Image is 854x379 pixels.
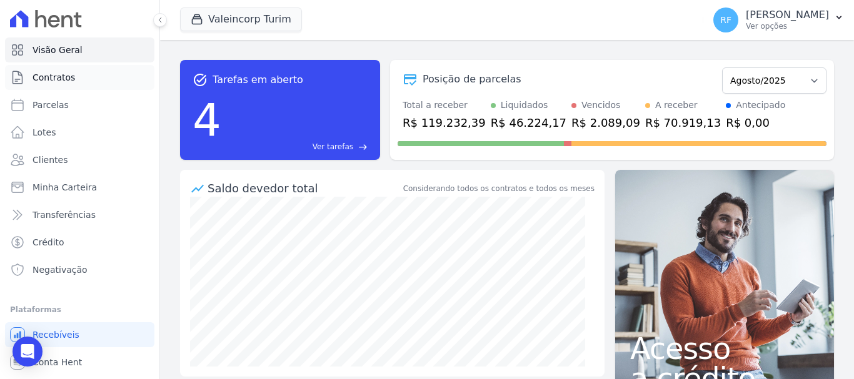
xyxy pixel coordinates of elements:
[5,175,154,200] a: Minha Carteira
[581,99,620,112] div: Vencidos
[746,21,829,31] p: Ver opções
[180,7,302,31] button: Valeincorp Turim
[630,333,819,363] span: Acesso
[5,322,154,347] a: Recebíveis
[5,65,154,90] a: Contratos
[33,263,88,276] span: Negativação
[5,92,154,117] a: Parcelas
[33,181,97,194] span: Minha Carteira
[33,99,69,111] span: Parcelas
[193,87,221,152] div: 4
[10,302,149,317] div: Plataformas
[33,328,79,341] span: Recebíveis
[33,44,83,56] span: Visão Geral
[423,72,521,87] div: Posição de parcelas
[5,257,154,282] a: Negativação
[5,202,154,227] a: Transferências
[403,183,595,194] div: Considerando todos os contratos e todos os meses
[645,114,721,131] div: R$ 70.919,13
[571,114,640,131] div: R$ 2.089,09
[208,180,401,197] div: Saldo devedor total
[193,72,208,87] span: task_alt
[5,37,154,62] a: Visão Geral
[5,147,154,172] a: Clientes
[33,126,56,139] span: Lotes
[5,120,154,145] a: Lotes
[213,72,303,87] span: Tarefas em aberto
[501,99,548,112] div: Liquidados
[33,209,96,221] span: Transferências
[726,114,785,131] div: R$ 0,00
[746,9,829,21] p: [PERSON_NAME]
[736,99,785,112] div: Antecipado
[703,2,854,37] button: RF [PERSON_NAME] Ver opções
[358,142,368,152] span: east
[13,337,43,367] div: Open Intercom Messenger
[403,99,486,112] div: Total a receber
[33,356,82,368] span: Conta Hent
[5,350,154,375] a: Conta Hent
[5,230,154,255] a: Crédito
[491,114,566,131] div: R$ 46.224,17
[33,71,75,84] span: Contratos
[33,236,64,249] span: Crédito
[313,141,353,152] span: Ver tarefas
[33,154,68,166] span: Clientes
[720,16,731,24] span: RF
[655,99,698,112] div: A receber
[226,141,368,152] a: Ver tarefas east
[403,114,486,131] div: R$ 119.232,39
